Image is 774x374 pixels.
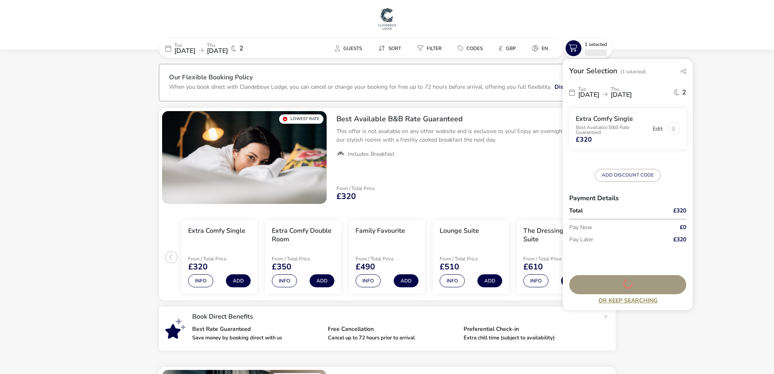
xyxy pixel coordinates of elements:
i: £ [499,44,503,52]
swiper-slide: 2 / 5 [261,217,345,297]
p: Free Cancellation [328,326,457,332]
span: £0 [680,225,686,230]
span: (1 Selected) [620,68,646,75]
button: Info [440,274,465,287]
div: Tue[DATE]Thu[DATE]2 [569,83,686,102]
h3: Our Flexible Booking Policy [169,74,605,83]
h2: Best Available B&B Rate Guaranteed [336,114,609,124]
p: Pay Now [569,221,663,234]
span: £320 [188,263,208,271]
swiper-slide: 3 / 5 [345,217,429,297]
span: Guests [343,45,362,52]
swiper-slide: 1 / 5 [178,217,261,297]
p: Tue [578,87,599,92]
h2: Your Selection [569,66,617,76]
naf-pibe-menu-bar-item: en [526,42,558,54]
p: Book Direct Benefits [192,313,599,320]
naf-pibe-menu-bar-item: Filter [411,42,451,54]
h3: Extra Comfy Single [576,115,648,123]
naf-pibe-menu-bar-item: Guests [328,42,372,54]
p: From / Total Price [272,256,330,261]
button: Info [523,274,549,287]
swiper-slide: 1 / 1 [162,111,327,204]
naf-pibe-menu-bar-item: Sort [372,42,411,54]
p: Total [569,208,663,214]
p: From / Total Price [356,256,413,261]
button: Sort [372,42,408,54]
h3: Lounge Suite [440,227,479,235]
span: £320 [576,136,592,143]
h3: The Dressing Room Suite [523,227,586,244]
p: Thu [207,43,228,48]
p: From / Total Price [188,256,246,261]
p: From / Total Price [336,186,375,191]
span: Sort [388,45,401,52]
span: 1 Selected [585,41,607,48]
p: This offer is not available on any other website and is exclusive to you! Enjoy an overnight stay... [336,127,609,144]
span: £510 [440,263,459,271]
button: Filter [411,42,448,54]
p: Save money by booking direct with us [192,335,321,341]
p: Thu [611,87,632,92]
h3: Extra Comfy Single [188,227,245,235]
button: 1 Selected [564,39,612,58]
button: Add [226,274,251,287]
button: Info [188,274,213,287]
span: £610 [523,263,543,271]
p: Best Rate Guaranteed [192,326,321,332]
h3: Family Favourite [356,227,405,235]
h3: Payment Details [569,188,686,208]
button: Add [477,274,502,287]
span: £320 [673,237,686,243]
naf-pibe-menu-bar-item: £GBP [492,42,526,54]
p: Extra chill time (subject to availability) [464,335,593,341]
span: 2 [682,89,686,96]
p: Pay Later [569,234,663,246]
button: ADD DISCOUNT CODE [595,169,661,182]
button: en [526,42,555,54]
div: Best Available B&B Rate GuaranteedThis offer is not available on any other website and is exclusi... [330,108,616,165]
span: £490 [356,263,375,271]
span: £320 [673,208,686,214]
button: Edit [653,126,663,132]
span: GBP [506,45,516,52]
p: Tue [174,43,195,48]
button: Info [356,274,381,287]
naf-pibe-menu-bar-item: Codes [451,42,492,54]
button: Info [272,274,297,287]
naf-pibe-menu-bar-item: 1 Selected [564,39,616,58]
p: From / Total Price [440,256,497,261]
img: Main Website [377,7,397,31]
a: Or Keep Searching [569,297,686,304]
span: 2 [239,45,243,52]
span: £320 [336,192,356,201]
button: Guests [328,42,369,54]
button: Add [561,274,586,287]
p: Best Available B&B Rate Guaranteed [576,125,648,135]
button: Codes [451,42,489,54]
span: Codes [466,45,483,52]
button: £GBP [492,42,523,54]
div: Lowest Rate [279,114,323,124]
p: Preferential Check-in [464,326,593,332]
swiper-slide: 5 / 5 [513,217,596,297]
p: Cancel up to 72 hours prior to arrival [328,335,457,341]
span: [DATE] [611,90,632,99]
span: Includes Breakfast [348,151,395,158]
button: Add [310,274,334,287]
button: Dismiss [555,83,576,91]
span: Filter [427,45,442,52]
span: [DATE] [578,90,599,99]
span: [DATE] [174,46,195,55]
p: When you book direct with Clandeboye Lodge, you can cancel or change your booking for free up to ... [169,83,551,91]
p: From / Total Price [523,256,581,261]
span: [DATE] [207,46,228,55]
span: en [542,45,548,52]
span: £350 [272,263,291,271]
swiper-slide: 4 / 5 [429,217,513,297]
button: Add [394,274,418,287]
h3: Extra Comfy Double Room [272,227,334,244]
div: Tue[DATE]Thu[DATE]2 [159,39,281,58]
